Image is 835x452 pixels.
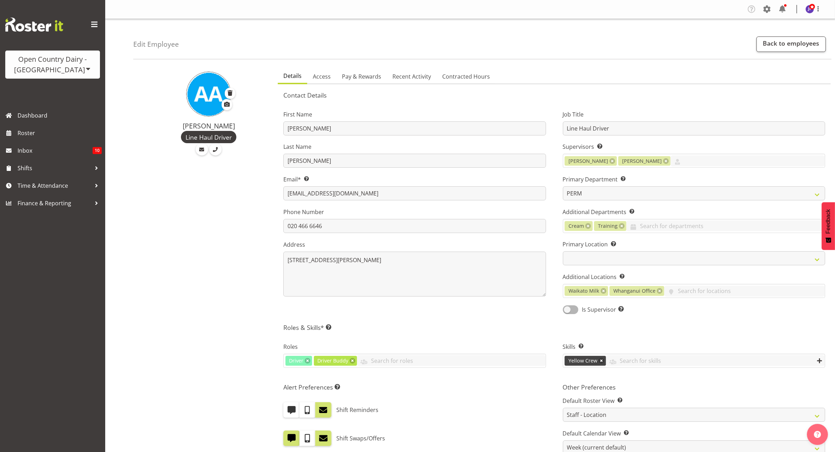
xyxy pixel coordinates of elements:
[342,72,381,81] span: Pay & Rewards
[563,343,825,351] label: Skills
[283,142,546,151] label: Last Name
[186,133,232,142] span: Line Haul Driver
[283,208,546,216] label: Phone Number
[563,383,825,391] h5: Other Preferences
[568,287,599,295] span: Waikato Milk
[18,180,91,191] span: Time & Attendance
[336,402,378,418] label: Shift Reminders
[18,128,102,138] span: Roster
[283,219,546,233] input: Phone Number
[568,357,597,365] span: Yellow Crew
[613,287,655,295] span: Whanganui Office
[756,36,826,52] a: Back to employees
[133,40,179,48] h4: Edit Employee
[563,273,825,281] label: Additional Locations
[317,357,348,365] span: Driver Buddy
[93,147,102,154] span: 10
[18,145,93,156] span: Inbox
[568,157,608,165] span: [PERSON_NAME]
[626,220,825,231] input: Search for departments
[209,143,222,155] a: Call Employee
[622,157,662,165] span: [PERSON_NAME]
[563,397,825,405] label: Default Roster View
[186,72,231,117] img: abhilash-antony8160.jpg
[563,110,825,119] label: Job Title
[283,240,546,249] label: Address
[283,72,302,80] span: Details
[578,305,624,314] span: Is Supervisor
[12,54,93,75] div: Open Country Dairy - [GEOGRAPHIC_DATA]
[563,208,825,216] label: Additional Departments
[563,429,825,438] label: Default Calendar View
[283,175,546,184] label: Email*
[283,154,546,168] input: Last Name
[563,175,825,184] label: Primary Department
[283,186,546,200] input: Email Address
[336,431,385,446] label: Shift Swaps/Offers
[822,202,835,250] button: Feedback - Show survey
[598,222,618,230] span: Training
[5,18,63,32] img: Rosterit website logo
[313,72,331,81] span: Access
[563,142,825,151] label: Supervisors
[289,357,303,365] span: Driver
[357,355,545,366] input: Search for roles
[283,383,546,391] h5: Alert Preferences
[606,355,825,366] input: Search for skills
[283,91,825,99] h5: Contact Details
[825,209,831,234] span: Feedback
[283,324,825,331] h5: Roles & Skills*
[442,72,490,81] span: Contracted Hours
[283,110,546,119] label: First Name
[283,121,546,135] input: First Name
[563,240,825,248] label: Primary Location
[563,121,825,135] input: Job Title
[18,198,91,208] span: Finance & Reporting
[148,122,269,130] h4: [PERSON_NAME]
[392,72,431,81] span: Recent Activity
[283,343,546,351] label: Roles
[814,431,821,438] img: help-xxl-2.png
[664,286,825,297] input: Search for locations
[196,143,208,155] a: Email Employee
[806,5,814,13] img: jane-fisher7557.jpg
[18,163,91,173] span: Shifts
[18,110,102,121] span: Dashboard
[568,222,584,230] span: Cream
